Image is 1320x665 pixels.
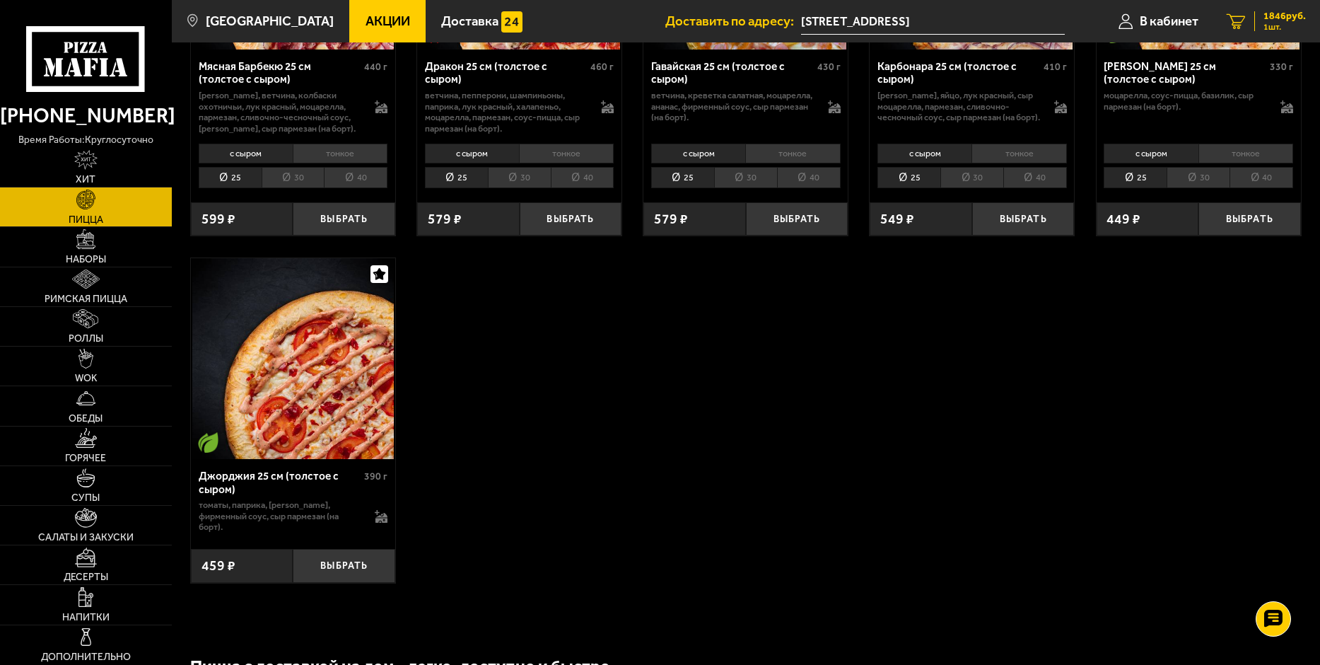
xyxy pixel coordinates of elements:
[971,144,1066,163] li: тонкое
[199,167,262,189] li: 25
[62,613,110,623] span: Напитки
[651,90,814,123] p: ветчина, креветка салатная, моцарелла, ананас, фирменный соус, сыр пармезан (на борт).
[69,215,103,225] span: Пицца
[366,15,410,28] span: Акции
[75,374,97,383] span: WOK
[199,499,361,533] p: томаты, паприка, [PERSON_NAME], фирменный соус, сыр пармезан (на борт).
[488,167,551,189] li: 30
[425,167,488,189] li: 25
[1198,144,1293,163] li: тонкое
[199,144,293,163] li: с сыром
[1167,167,1230,189] li: 30
[198,432,218,453] img: Вегетарианское блюдо
[191,258,395,460] a: Вегетарианское блюдоДжорджия 25 см (толстое с сыром)
[1263,11,1306,21] span: 1846 руб.
[1104,90,1266,112] p: моцарелла, соус-пицца, базилик, сыр пармезан (на борт).
[293,202,395,236] button: Выбрать
[651,60,814,86] div: Гавайская 25 см (толстое с сыром)
[201,559,235,572] span: 459 ₽
[1104,167,1167,189] li: 25
[880,212,914,226] span: 549 ₽
[801,8,1065,35] input: Ваш адрес доставки
[425,144,519,163] li: с сыром
[199,60,361,86] div: Мясная Барбекю 25 см (толстое с сыром)
[324,167,387,189] li: 40
[1270,61,1293,73] span: 330 г
[520,202,622,236] button: Выбрать
[877,60,1040,86] div: Карбонара 25 см (толстое с сыром)
[1198,202,1301,236] button: Выбрать
[1104,60,1266,86] div: [PERSON_NAME] 25 см (толстое с сыром)
[501,11,522,32] img: 15daf4d41897b9f0e9f617042186c801.svg
[1106,212,1140,226] span: 449 ₽
[714,167,777,189] li: 30
[665,15,801,28] span: Доставить по адресу:
[64,572,108,582] span: Десерты
[801,8,1065,35] span: Кантемировская улица, 7Б
[590,61,614,73] span: 460 г
[262,167,325,189] li: 30
[1230,167,1293,189] li: 40
[76,175,95,185] span: Хит
[651,144,745,163] li: с сыром
[877,167,940,189] li: 25
[364,470,387,482] span: 390 г
[1263,23,1306,31] span: 1 шт.
[940,167,1003,189] li: 30
[201,212,235,226] span: 599 ₽
[66,255,106,265] span: Наборы
[745,144,840,163] li: тонкое
[38,533,134,543] span: Салаты и закуски
[192,258,394,460] img: Джорджия 25 см (толстое с сыром)
[425,60,588,86] div: Дракон 25 см (толстое с сыром)
[293,549,395,583] button: Выбрать
[71,493,100,503] span: Супы
[1044,61,1067,73] span: 410 г
[817,61,841,73] span: 430 г
[69,334,103,344] span: Роллы
[428,212,462,226] span: 579 ₽
[519,144,614,163] li: тонкое
[293,144,387,163] li: тонкое
[877,144,971,163] li: с сыром
[1003,167,1067,189] li: 40
[1140,15,1198,28] span: В кабинет
[654,212,688,226] span: 579 ₽
[777,167,841,189] li: 40
[425,90,588,134] p: ветчина, пепперони, шампиньоны, паприка, лук красный, халапеньо, моцарелла, пармезан, соус-пицца,...
[45,294,127,304] span: Римская пицца
[1104,144,1198,163] li: с сыром
[972,202,1075,236] button: Выбрать
[69,414,103,424] span: Обеды
[199,470,361,496] div: Джорджия 25 см (толстое с сыром)
[877,90,1040,123] p: [PERSON_NAME], яйцо, лук красный, сыр Моцарелла, пармезан, сливочно-чесночный соус, сыр пармезан ...
[551,167,614,189] li: 40
[199,90,361,134] p: [PERSON_NAME], ветчина, колбаски охотничьи, лук красный, моцарелла, пармезан, сливочно-чесночный ...
[746,202,848,236] button: Выбрать
[651,167,714,189] li: 25
[41,652,131,662] span: Дополнительно
[206,15,334,28] span: [GEOGRAPHIC_DATA]
[364,61,387,73] span: 440 г
[65,453,106,463] span: Горячее
[441,15,498,28] span: Доставка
